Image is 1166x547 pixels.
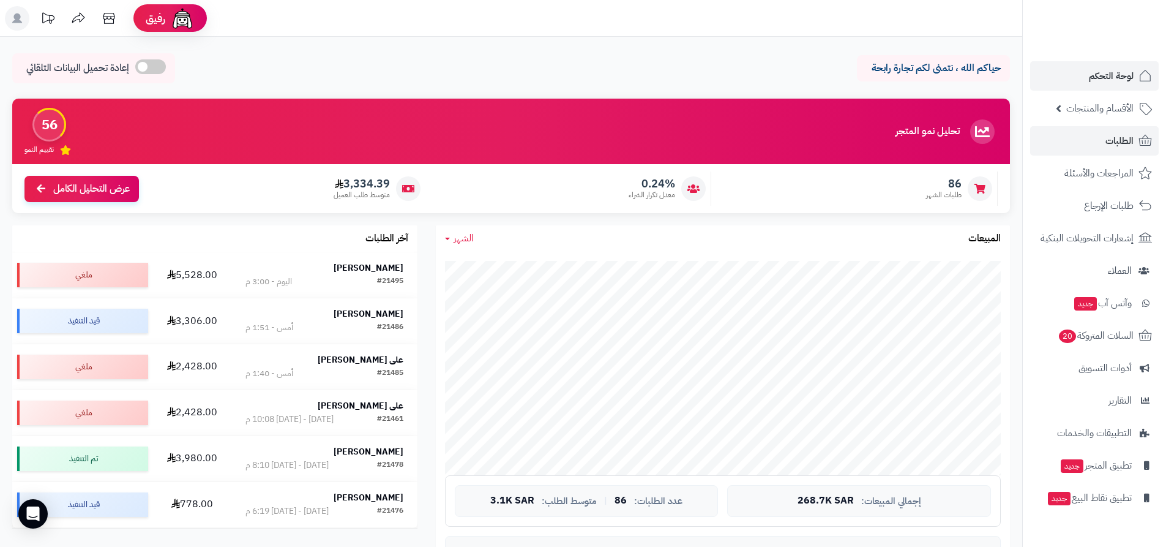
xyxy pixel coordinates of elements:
div: ملغي [17,263,148,287]
span: الأقسام والمنتجات [1066,100,1134,117]
div: #21486 [377,322,403,334]
span: تقييم النمو [24,145,54,155]
span: 3.1K SAR [490,496,534,507]
strong: على [PERSON_NAME] [318,353,403,366]
span: المراجعات والأسئلة [1064,165,1134,182]
span: إجمالي المبيعات: [861,496,921,507]
span: متوسط طلب العميل [334,190,390,200]
span: أدوات التسويق [1078,360,1132,377]
span: التقارير [1108,392,1132,409]
strong: [PERSON_NAME] [334,307,403,320]
div: [DATE] - [DATE] 10:08 م [245,413,334,426]
div: #21485 [377,368,403,380]
span: 3,334.39 [334,177,390,191]
span: 86 [926,177,962,191]
a: الطلبات [1030,126,1159,156]
span: جديد [1061,459,1083,473]
span: متوسط الطلب: [542,496,597,507]
td: 3,980.00 [153,436,231,481]
a: تطبيق نقاط البيعجديد [1030,483,1159,513]
strong: [PERSON_NAME] [334,445,403,458]
a: تطبيق المتجرجديد [1030,451,1159,480]
span: جديد [1048,492,1071,505]
span: طلبات الإرجاع [1084,197,1134,214]
div: تم التنفيذ [17,447,148,471]
a: السلات المتروكة20 [1030,321,1159,350]
h3: المبيعات [968,233,1001,244]
div: #21495 [377,276,403,288]
td: 5,528.00 [153,252,231,298]
strong: على [PERSON_NAME] [318,399,403,412]
span: وآتس آب [1073,295,1132,312]
div: #21476 [377,505,403,518]
a: وآتس آبجديد [1030,289,1159,318]
span: | [604,496,607,505]
a: طلبات الإرجاع [1030,191,1159,221]
a: إشعارات التحويلات البنكية [1030,224,1159,253]
div: [DATE] - [DATE] 6:19 م [245,505,329,518]
td: 778.00 [153,482,231,527]
a: أدوات التسويق [1030,353,1159,383]
a: المراجعات والأسئلة [1030,159,1159,188]
h3: تحليل نمو المتجر [895,126,960,137]
a: تحديثات المنصة [32,6,63,34]
span: إعادة تحميل البيانات التلقائي [26,61,129,75]
span: لوحة التحكم [1089,67,1134,85]
strong: [PERSON_NAME] [334,262,403,274]
div: #21478 [377,459,403,472]
td: 2,428.00 [153,390,231,436]
div: ملغي [17,401,148,425]
div: أمس - 1:40 م [245,368,293,380]
span: العملاء [1108,262,1132,279]
div: #21461 [377,413,403,426]
div: قيد التنفيذ [17,309,148,333]
span: 0.24% [629,177,675,191]
strong: [PERSON_NAME] [334,491,403,504]
div: قيد التنفيذ [17,492,148,517]
td: 3,306.00 [153,298,231,344]
h3: آخر الطلبات [365,233,408,244]
td: 2,428.00 [153,344,231,390]
span: عدد الطلبات: [634,496,682,507]
span: الشهر [454,231,474,246]
img: logo-2.png [1083,15,1154,40]
div: اليوم - 3:00 م [245,276,292,288]
div: [DATE] - [DATE] 8:10 م [245,459,329,472]
span: طلبات الشهر [926,190,962,200]
a: عرض التحليل الكامل [24,176,139,202]
span: 268.7K SAR [798,496,854,507]
div: Open Intercom Messenger [18,499,48,529]
img: ai-face.png [170,6,195,31]
span: الطلبات [1105,132,1134,149]
div: ملغي [17,355,148,379]
span: التطبيقات والخدمات [1057,424,1132,442]
span: السلات المتروكة [1058,327,1134,344]
span: تطبيق نقاط البيع [1047,489,1132,507]
span: معدل تكرار الشراء [629,190,675,200]
span: رفيق [146,11,165,26]
a: العملاء [1030,256,1159,285]
span: عرض التحليل الكامل [53,182,130,196]
span: تطبيق المتجر [1059,457,1132,474]
a: التطبيقات والخدمات [1030,418,1159,448]
div: أمس - 1:51 م [245,322,293,334]
span: 86 [615,496,627,507]
span: جديد [1074,297,1097,311]
p: حياكم الله ، نتمنى لكم تجارة رابحة [866,61,1001,75]
span: إشعارات التحويلات البنكية [1041,230,1134,247]
a: الشهر [445,232,474,246]
a: التقارير [1030,386,1159,415]
a: لوحة التحكم [1030,61,1159,91]
span: 20 [1058,329,1077,344]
